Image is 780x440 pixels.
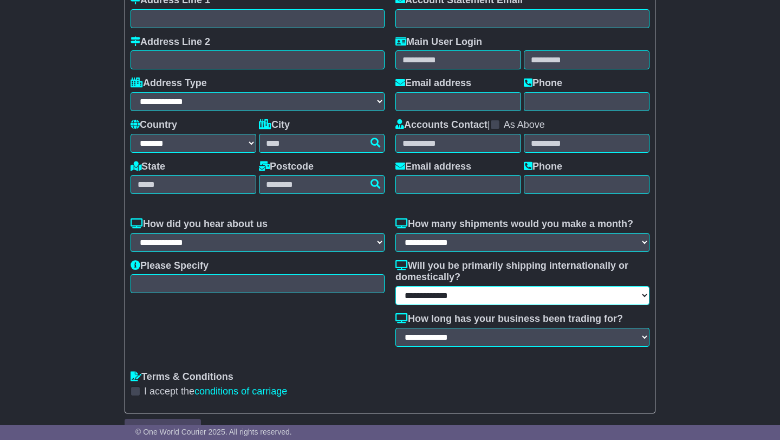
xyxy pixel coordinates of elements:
div: | [395,119,649,134]
label: Phone [524,161,562,173]
button: Submit Application [125,419,201,438]
label: State [131,161,165,173]
label: Phone [524,77,562,89]
label: I accept the [144,386,287,398]
label: City [259,119,290,131]
label: Terms & Conditions [131,371,233,383]
label: Main User Login [395,36,482,48]
label: Address Line 2 [131,36,210,48]
label: Country [131,119,177,131]
label: How many shipments would you make a month? [395,218,633,230]
span: © One World Courier 2025. All rights reserved. [135,428,292,436]
label: Accounts Contact [395,119,487,131]
label: As Above [504,119,545,131]
label: Postcode [259,161,314,173]
label: Address Type [131,77,207,89]
label: Email address [395,77,471,89]
label: How did you hear about us [131,218,268,230]
label: Will you be primarily shipping internationally or domestically? [395,260,649,283]
label: How long has your business been trading for? [395,313,623,325]
label: Please Specify [131,260,209,272]
label: Email address [395,161,471,173]
a: conditions of carriage [194,386,287,397]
